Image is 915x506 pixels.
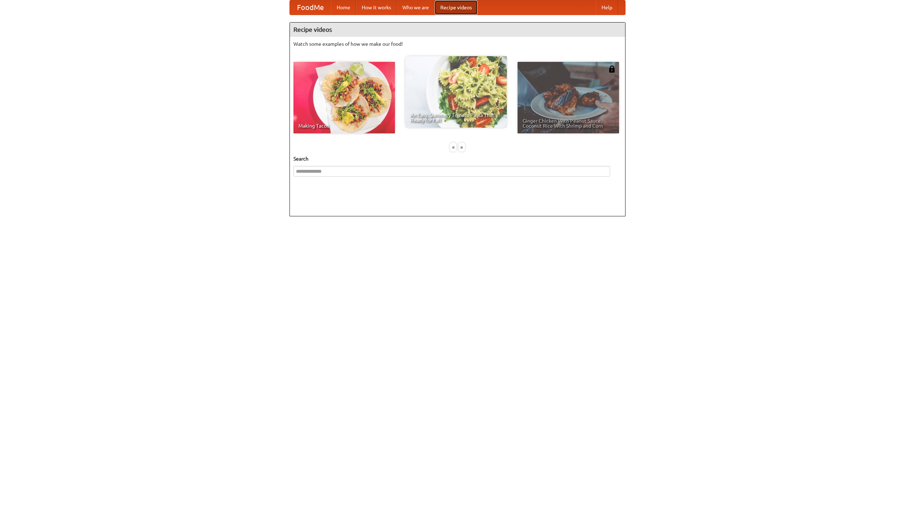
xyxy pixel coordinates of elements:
a: An Easy, Summery Tomato Pasta That's Ready for Fall [405,56,507,128]
img: 483408.png [608,65,615,73]
div: » [459,143,465,152]
a: Home [331,0,356,15]
a: How it works [356,0,397,15]
a: Making Tacos [293,62,395,133]
span: An Easy, Summery Tomato Pasta That's Ready for Fall [410,113,502,123]
h4: Recipe videos [290,23,625,37]
div: « [450,143,456,152]
h5: Search [293,155,622,162]
span: Making Tacos [298,123,390,128]
a: FoodMe [290,0,331,15]
a: Who we are [397,0,435,15]
a: Help [596,0,618,15]
p: Watch some examples of how we make our food! [293,40,622,48]
a: Recipe videos [435,0,478,15]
